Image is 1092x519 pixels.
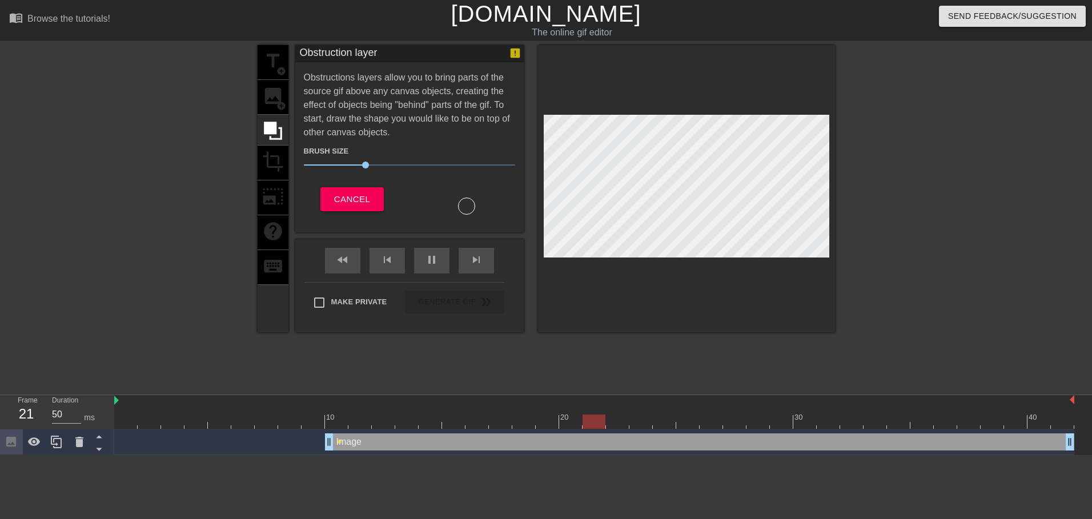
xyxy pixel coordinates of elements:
div: ms [84,412,95,424]
div: 40 [1029,412,1039,423]
div: Browse the tutorials! [27,14,110,23]
div: Frame [9,395,43,428]
label: Duration [52,397,78,404]
div: 10 [326,412,336,423]
span: fast_rewind [336,253,350,267]
span: Send Feedback/Suggestion [948,9,1077,23]
label: Brush Size [304,146,349,157]
div: 30 [794,412,805,423]
span: menu_book [9,11,23,25]
button: Send Feedback/Suggestion [939,6,1086,27]
span: lens [337,439,342,444]
div: 20 [560,412,571,423]
div: Obstructions layers allow you to bring parts of the source gif above any canvas objects, creating... [304,71,515,215]
span: Make Private [331,296,387,308]
span: drag_handle [1064,436,1075,448]
button: Cancel [320,187,384,211]
a: [DOMAIN_NAME] [451,1,641,26]
span: drag_handle [323,436,335,448]
div: The online gif editor [370,26,774,39]
div: Obstruction layer [300,45,378,62]
span: Cancel [334,192,370,207]
a: Browse the tutorials! [9,11,110,29]
div: 21 [18,404,35,424]
span: skip_next [469,253,483,267]
img: bound-end.png [1070,395,1074,404]
span: skip_previous [380,253,394,267]
span: pause [425,253,439,267]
